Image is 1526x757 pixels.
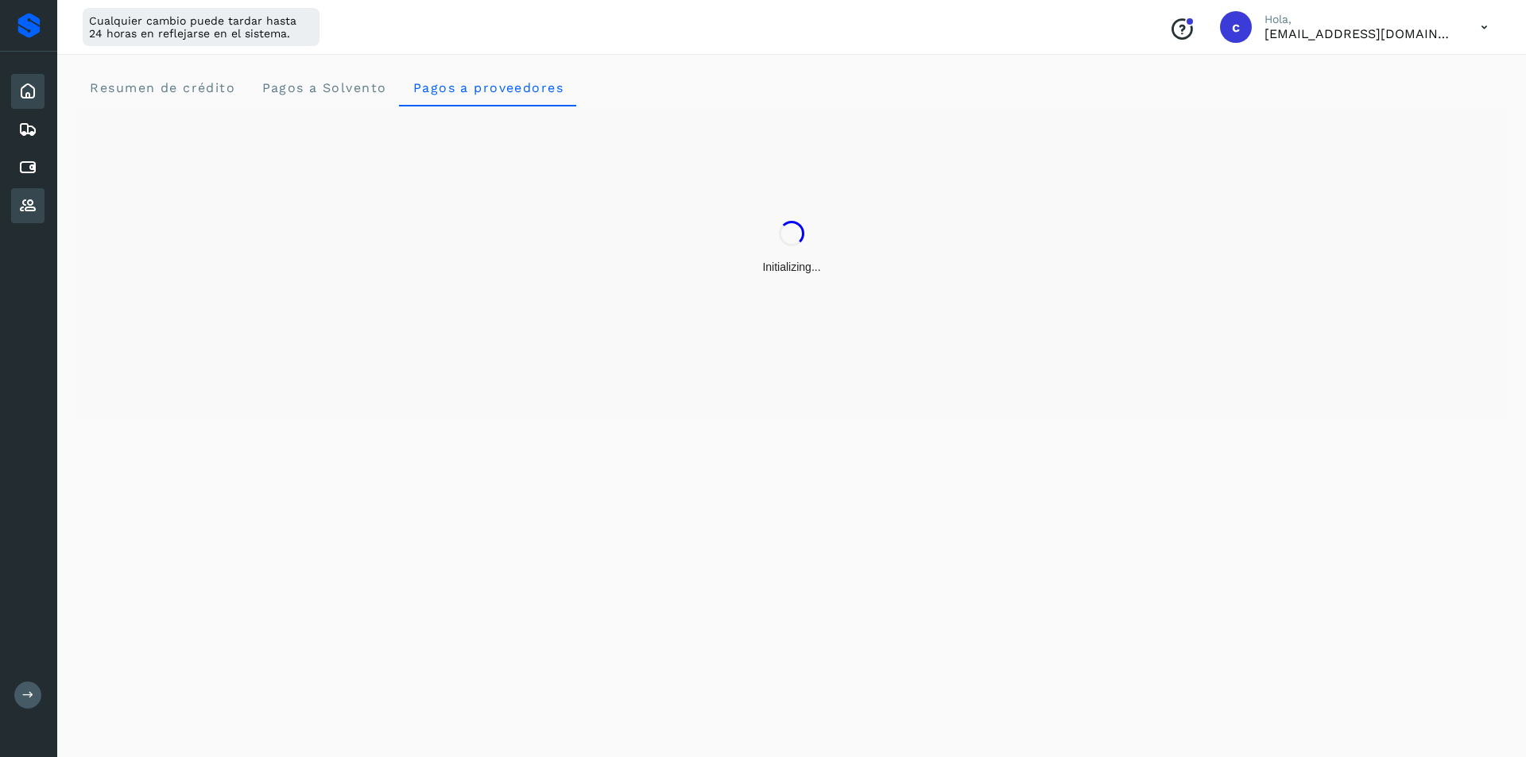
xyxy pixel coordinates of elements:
[11,188,45,223] div: Proveedores
[261,80,386,95] span: Pagos a Solvento
[11,74,45,109] div: Inicio
[89,80,235,95] span: Resumen de crédito
[1265,26,1455,41] p: contabilidad5@easo.com
[412,80,564,95] span: Pagos a proveedores
[11,150,45,185] div: Cuentas por pagar
[1265,13,1455,26] p: Hola,
[83,8,320,46] div: Cualquier cambio puede tardar hasta 24 horas en reflejarse en el sistema.
[11,112,45,147] div: Embarques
